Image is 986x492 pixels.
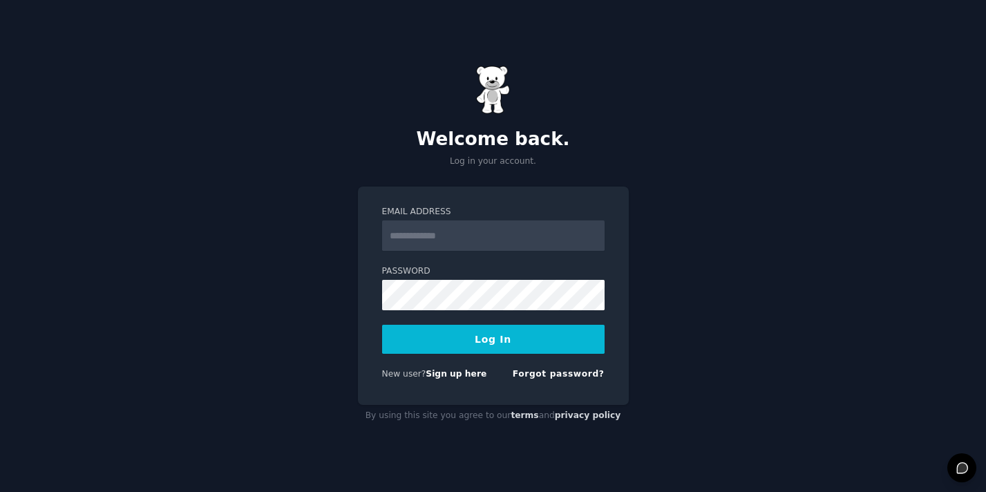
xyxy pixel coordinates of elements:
[382,369,426,379] span: New user?
[555,410,621,420] a: privacy policy
[511,410,538,420] a: terms
[358,155,629,168] p: Log in your account.
[358,405,629,427] div: By using this site you agree to our and
[382,206,605,218] label: Email Address
[426,369,486,379] a: Sign up here
[358,129,629,151] h2: Welcome back.
[382,325,605,354] button: Log In
[513,369,605,379] a: Forgot password?
[382,265,605,278] label: Password
[476,66,511,114] img: Gummy Bear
